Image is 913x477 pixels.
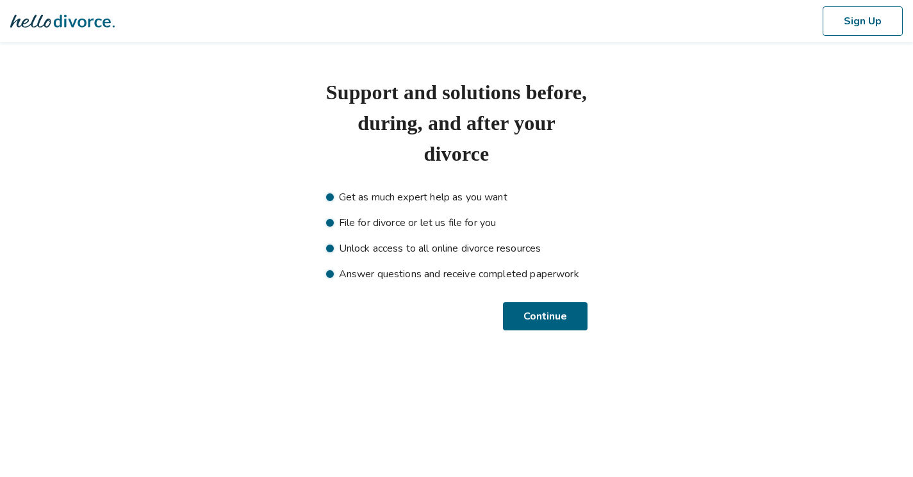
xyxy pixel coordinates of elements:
[326,241,588,256] li: Unlock access to all online divorce resources
[326,77,588,169] h1: Support and solutions before, during, and after your divorce
[326,266,588,282] li: Answer questions and receive completed paperwork
[823,6,903,36] button: Sign Up
[505,302,588,330] button: Continue
[326,190,588,205] li: Get as much expert help as you want
[326,215,588,230] li: File for divorce or let us file for you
